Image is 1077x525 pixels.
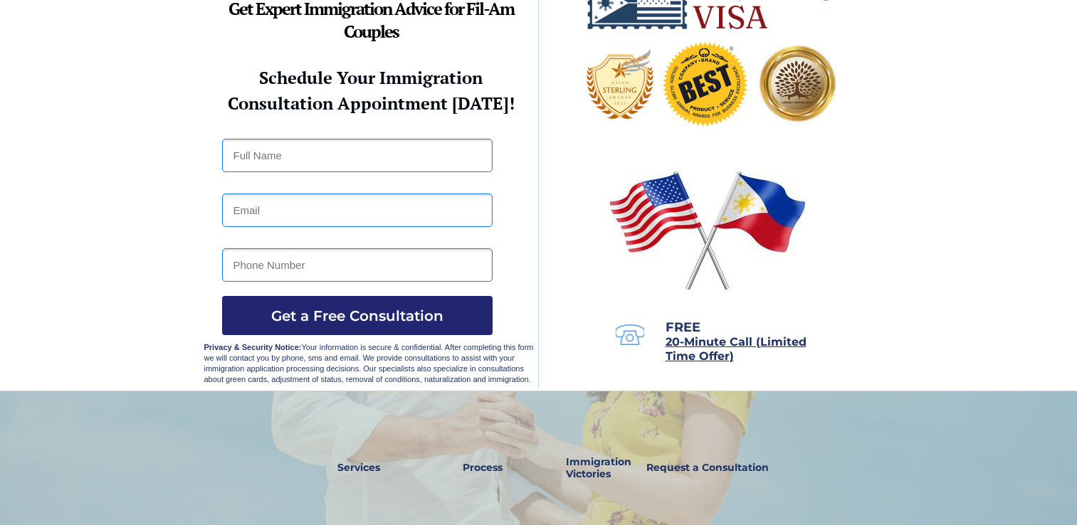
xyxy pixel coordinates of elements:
strong: Immigration Victories [566,455,631,480]
strong: Privacy & Security Notice: [204,343,302,351]
span: 20-Minute Call (Limited Time Offer) [666,335,807,363]
span: FREE [666,319,700,335]
button: Get a Free Consultation [222,296,493,335]
a: 20-Minute Call (Limited Time Offer) [666,336,807,362]
input: Full Name [222,139,493,172]
a: Services [328,452,390,484]
strong: Request a Consultation [646,461,769,474]
strong: Schedule Your Immigration [259,66,483,89]
strong: Services [337,461,380,474]
a: Process [456,452,510,484]
input: Email [222,193,493,227]
input: Phone Number [222,248,493,282]
a: Immigration Victories [560,452,608,484]
strong: Consultation Appointment [DATE]! [228,92,515,115]
a: Request a Consultation [640,452,775,484]
span: Your information is secure & confidential. After completing this form we will contact you by phon... [204,343,534,383]
strong: Process [463,461,503,474]
span: Get a Free Consultation [222,307,493,324]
